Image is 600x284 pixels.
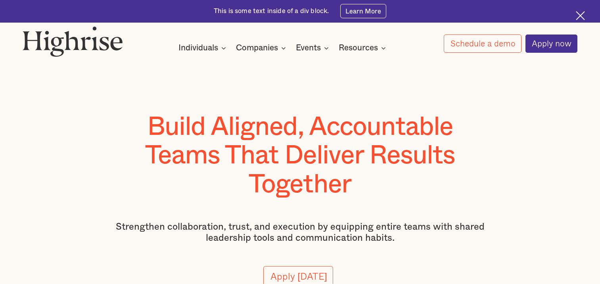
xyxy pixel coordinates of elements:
div: Resources [339,43,378,53]
div: Events [296,43,331,53]
h1: Build Aligned, Accountable Teams That Deliver Results Together [111,113,489,199]
div: Resources [339,43,388,53]
p: Strengthen collaboration, trust, and execution by equipping entire teams with shared leadership t... [111,222,489,244]
div: Companies [236,43,278,53]
a: Learn More [340,4,387,18]
div: Individuals [178,43,218,53]
a: Schedule a demo [444,35,521,53]
div: Events [296,43,321,53]
img: Cross icon [576,11,585,20]
img: Highrise logo [23,26,123,56]
a: Apply now [525,35,578,53]
div: Individuals [178,43,228,53]
div: This is some text inside of a div block. [214,7,329,16]
div: Companies [236,43,288,53]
